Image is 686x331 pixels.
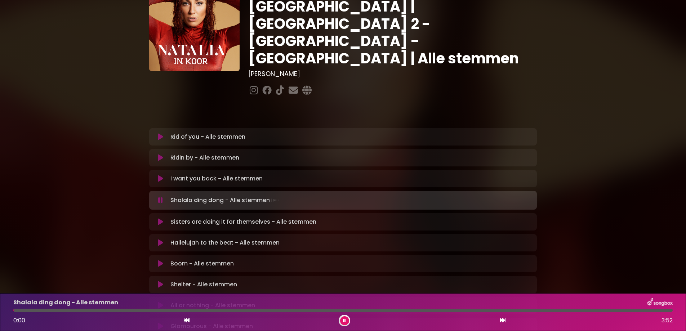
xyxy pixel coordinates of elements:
p: Sisters are doing it for themselves - Alle stemmen [170,218,316,226]
span: 3:52 [661,316,673,325]
p: I want you back - Alle stemmen [170,174,263,183]
h3: [PERSON_NAME] [248,70,537,78]
p: Shelter - Alle stemmen [170,280,237,289]
img: waveform4.gif [270,195,280,205]
p: Hallelujah to the beat - Alle stemmen [170,238,280,247]
p: Shalala ding dong - Alle stemmen [170,195,280,205]
p: Ridin by - Alle stemmen [170,153,239,162]
p: Rid of you - Alle stemmen [170,133,245,141]
p: Boom - Alle stemmen [170,259,234,268]
img: songbox-logo-white.png [647,298,673,307]
p: Shalala ding dong - Alle stemmen [13,298,118,307]
span: 0:00 [13,316,25,325]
